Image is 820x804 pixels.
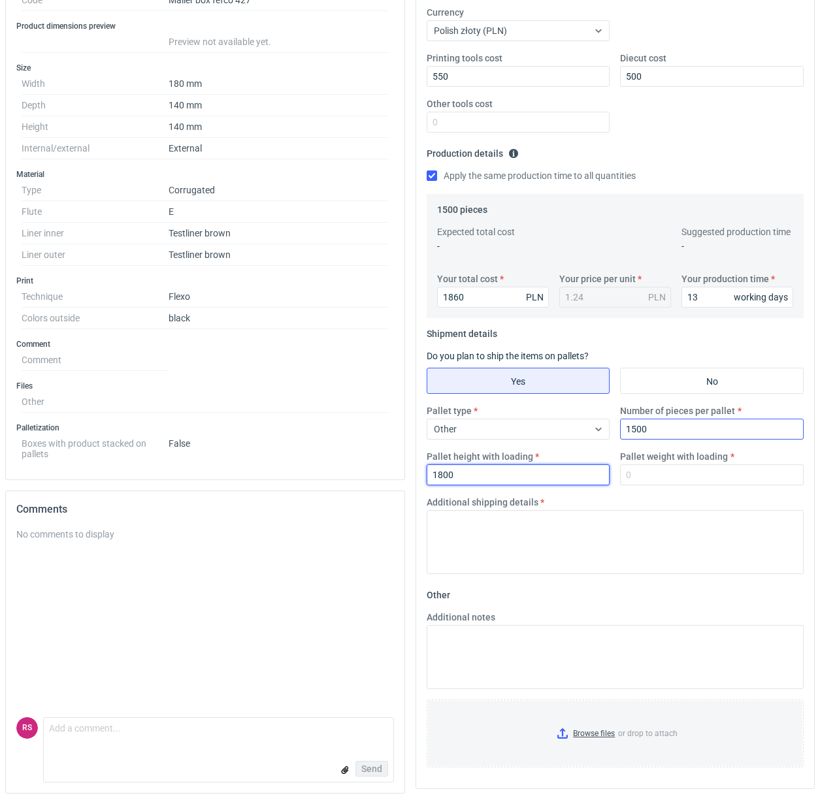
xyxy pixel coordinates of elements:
dt: Type [22,180,169,201]
input: 0 [437,287,549,308]
div: No comments to display [16,528,394,541]
dd: Flexo [169,286,389,308]
h3: Size [16,63,394,73]
label: Other tools cost [427,97,493,110]
button: Send [355,761,388,777]
label: Pallet weight with loading [620,450,728,463]
label: Your production time [681,272,769,285]
dd: Corrugated [169,180,389,201]
label: Number of pieces per pallet [620,404,735,417]
h3: Print [16,276,394,286]
dt: Depth [22,95,169,116]
dd: 140 mm [169,116,389,138]
label: Your price per unit [559,272,636,285]
label: Additional notes [427,611,495,624]
h3: Files [16,381,394,391]
legend: Other [427,585,450,600]
dt: Width [22,73,169,95]
legend: 1500 pieces [437,199,487,215]
dt: Flute [22,201,169,223]
span: Polish złoty (PLN) [434,25,507,36]
div: PLN [526,291,544,304]
dd: 140 mm [169,95,389,116]
dd: E [169,201,389,223]
label: Do you plan to ship the items on pallets? [427,351,589,361]
dt: Technique [22,286,169,308]
dt: Liner outer [22,244,169,266]
label: or drop to attach [427,700,804,767]
label: No [620,368,804,394]
dd: Testliner brown [169,244,389,266]
h2: Comments [16,502,394,517]
input: 0 [427,112,610,133]
input: 0 [427,464,610,485]
legend: Shipment details [427,323,497,339]
label: Pallet height with loading [427,450,533,463]
dt: Boxes with product stacked on pallets [22,433,169,459]
dd: False [169,433,389,459]
p: - [437,240,549,253]
dt: Colors outside [22,308,169,329]
input: 0 [681,287,793,308]
dd: black [169,308,389,329]
h3: Palletization [16,423,394,433]
input: 0 [620,419,804,440]
input: 0 [620,464,804,485]
dd: External [169,138,389,159]
h3: Product dimensions preview [16,21,394,31]
label: Additional shipping details [427,496,538,509]
dt: Other [22,391,169,413]
span: Send [361,764,382,773]
span: Preview not available yet. [169,37,271,47]
dd: 180 mm [169,73,389,95]
dt: Height [22,116,169,138]
p: - [681,240,793,253]
div: PLN [648,291,666,304]
h3: Comment [16,339,394,349]
label: Diecut cost [620,52,666,65]
label: Currency [427,6,464,19]
div: Rafał Stani [16,717,38,739]
input: 0 [620,66,804,87]
dt: Internal/external [22,138,169,159]
dd: Testliner brown [169,223,389,244]
label: Printing tools cost [427,52,502,65]
label: Apply the same production time to all quantities [427,169,636,182]
div: working days [734,291,788,304]
label: Your total cost [437,272,498,285]
legend: Production details [427,143,519,159]
label: Suggested production time [681,225,791,238]
figcaption: RS [16,717,38,739]
dt: Liner inner [22,223,169,244]
label: Pallet type [427,404,472,417]
span: Other [434,424,457,434]
dt: Comment [22,349,169,371]
label: Yes [427,368,610,394]
input: 0 [427,66,610,87]
label: Expected total cost [437,225,515,238]
h3: Material [16,169,394,180]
